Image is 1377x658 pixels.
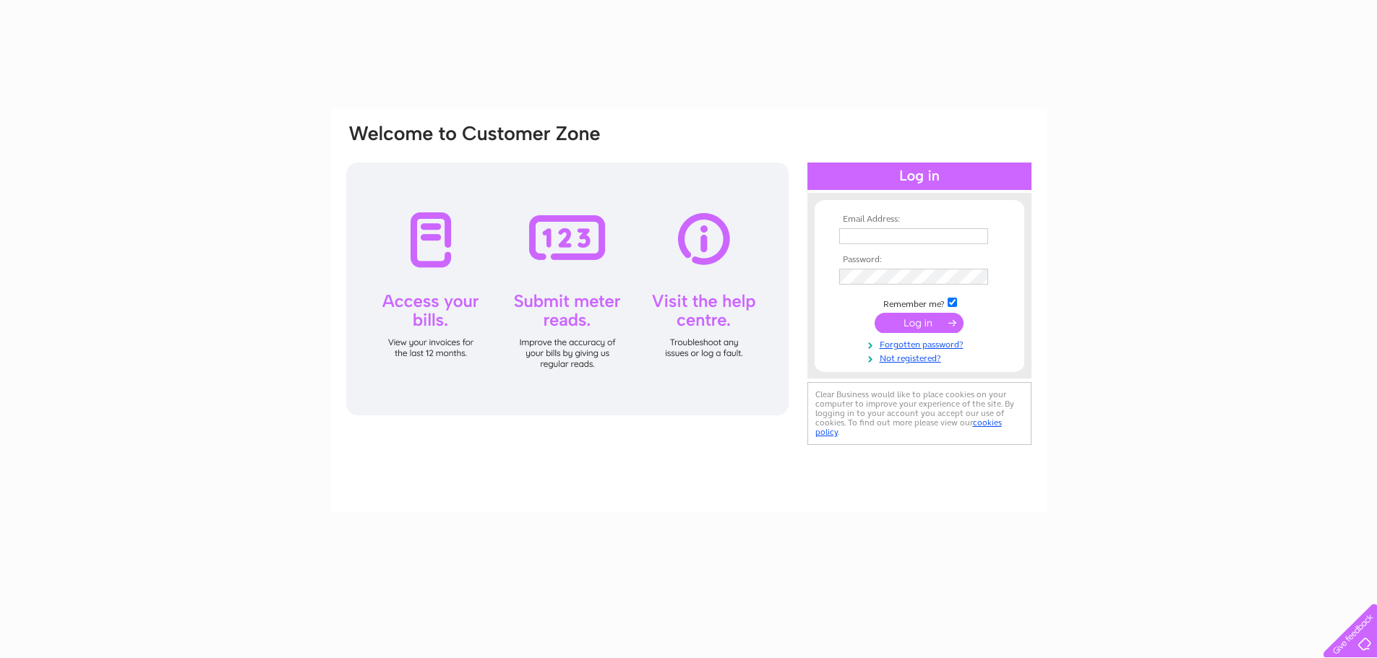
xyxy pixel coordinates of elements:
div: Clear Business would like to place cookies on your computer to improve your experience of the sit... [807,382,1031,445]
a: Not registered? [839,350,1003,364]
th: Email Address: [836,215,1003,225]
th: Password: [836,255,1003,265]
td: Remember me? [836,295,1003,310]
a: Forgotten password? [839,337,1003,350]
a: cookies policy [815,417,1002,437]
input: Submit [875,313,964,333]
